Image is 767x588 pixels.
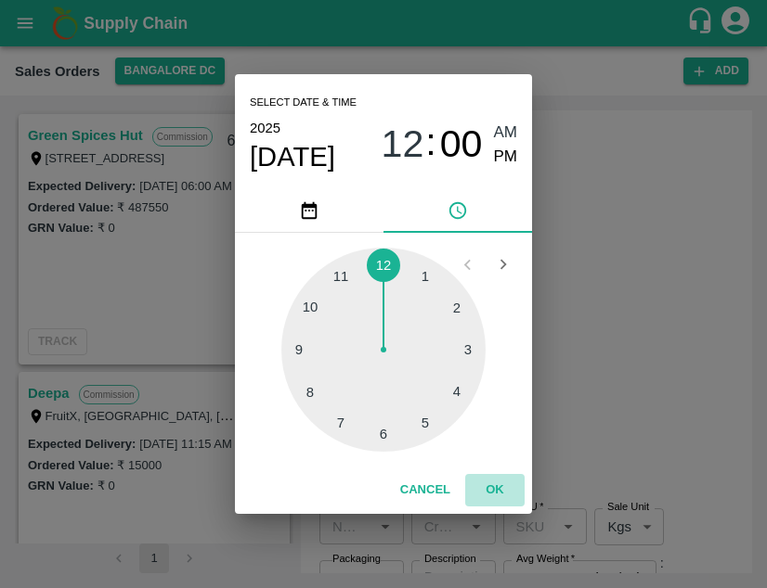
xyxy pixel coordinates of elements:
button: Open next view [486,247,521,282]
button: 2025 [250,116,280,140]
button: [DATE] [250,140,335,173]
button: Cancel [393,474,458,506]
button: AM [494,121,518,146]
span: 12 [382,122,424,167]
span: : [425,121,435,170]
span: Select date & time [250,89,357,117]
button: PM [494,145,518,170]
button: pick date [235,188,383,233]
button: 12 [382,121,424,170]
button: 00 [440,121,483,170]
span: 00 [440,122,483,167]
button: pick time [383,188,532,233]
button: OK [465,474,525,506]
